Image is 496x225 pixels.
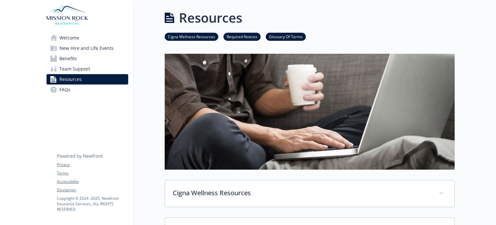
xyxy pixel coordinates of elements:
[59,74,82,84] span: Resources
[57,170,128,176] a: Terms
[46,33,128,43] a: Welcome
[165,33,218,39] a: Cigna Wellness Resources
[46,53,128,64] a: Benefits
[266,33,306,39] a: Glossary Of Terms
[165,54,455,170] img: resources page banner
[57,179,128,185] a: Accessibility
[173,188,431,198] p: Cigna Wellness Resources
[59,43,114,53] span: New Hire and Life Events
[59,33,79,43] span: Welcome
[223,33,261,39] a: Required Notices
[46,74,128,84] a: Resources
[46,84,128,95] a: FAQs
[46,64,128,74] a: Team Support
[46,43,128,53] a: New Hire and Life Events
[165,180,454,207] div: Cigna Wellness Resources
[57,196,128,212] p: Copyright © 2024 - 2025 , Newfront Insurance Services, ALL RIGHTS RESERVED
[57,162,128,168] a: Privacy
[59,84,70,95] span: FAQs
[59,53,77,64] span: Benefits
[59,64,90,74] span: Team Support
[57,187,128,193] a: Disclaimer
[179,8,242,28] h1: Resources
